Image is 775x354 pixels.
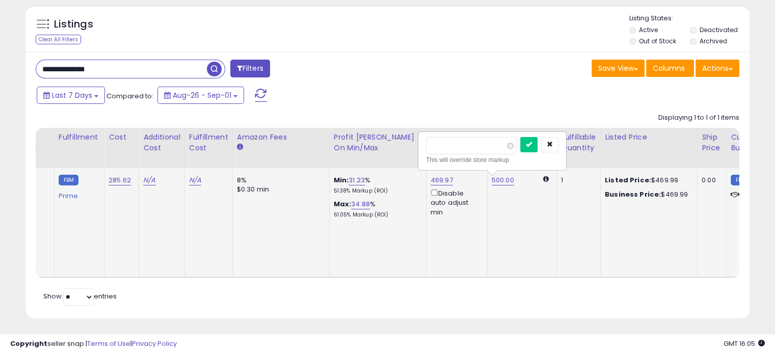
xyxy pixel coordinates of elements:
p: 61.05% Markup (ROI) [334,211,418,219]
div: % [334,176,418,195]
span: Compared to: [106,91,153,101]
p: 51.38% Markup (ROI) [334,187,418,195]
span: Show: entries [43,291,117,301]
div: Disable auto adjust min [431,187,479,217]
div: Additional Cost [143,132,180,153]
div: Ship Price [702,132,722,153]
div: Profit [PERSON_NAME] on Min/Max [334,132,422,153]
div: Displaying 1 to 1 of 1 items [658,113,739,123]
div: Date Created [6,132,50,153]
div: $469.99 [605,176,689,185]
div: Fulfillment [59,132,100,143]
div: Fulfillment Cost [189,132,228,153]
label: Active [639,25,658,34]
div: Cost [109,132,135,143]
label: Deactivated [699,25,737,34]
i: Calculated using Dynamic Max Price. [543,176,549,182]
a: 31.23 [349,175,365,185]
a: 285.62 [109,175,131,185]
b: Min: [334,175,349,185]
div: 8% [237,176,322,185]
div: Prime [59,188,96,200]
button: Actions [696,60,739,77]
div: seller snap | | [10,339,177,349]
b: Business Price: [605,189,661,199]
a: N/A [143,175,155,185]
a: 500.00 [492,175,514,185]
b: Max: [334,199,352,209]
th: The percentage added to the cost of goods (COGS) that forms the calculator for Min & Max prices. [329,128,426,168]
div: 0.00 [702,176,718,185]
div: $0.30 min [237,185,322,194]
small: FBM [731,175,751,185]
label: Archived [699,37,727,45]
button: Columns [646,60,694,77]
span: Aug-26 - Sep-01 [173,90,231,100]
a: 34.88 [351,199,370,209]
span: 2025-09-10 16:05 GMT [724,339,765,348]
label: Out of Stock [639,37,676,45]
button: Last 7 Days [37,87,105,104]
span: Last 7 Days [52,90,92,100]
small: Amazon Fees. [237,143,243,152]
div: Listed Price [605,132,693,143]
p: Listing States: [629,14,750,23]
b: Listed Price: [605,175,651,185]
button: Filters [230,60,270,77]
div: Clear All Filters [36,35,81,44]
div: This will override store markup [426,155,558,165]
a: N/A [189,175,201,185]
a: Privacy Policy [132,339,177,348]
button: Save View [592,60,645,77]
button: Aug-26 - Sep-01 [157,87,244,104]
div: Amazon Fees [237,132,325,143]
div: Fulfillable Quantity [561,132,596,153]
a: 469.97 [431,175,453,185]
div: % [334,200,418,219]
span: Columns [653,63,685,73]
strong: Copyright [10,339,47,348]
div: $469.99 [605,190,689,199]
h5: Listings [54,17,93,32]
a: Terms of Use [87,339,130,348]
div: 1 [561,176,593,185]
small: FBM [59,175,78,185]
